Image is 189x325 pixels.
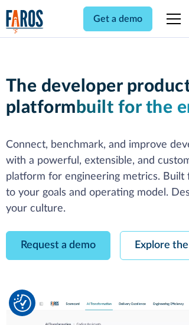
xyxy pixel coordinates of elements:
[14,294,31,312] button: Cookie Settings
[159,5,183,33] div: menu
[14,294,31,312] img: Revisit consent button
[6,9,44,34] img: Logo of the analytics and reporting company Faros.
[6,9,44,34] a: home
[83,6,152,31] a: Get a demo
[6,231,110,260] a: Request a demo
